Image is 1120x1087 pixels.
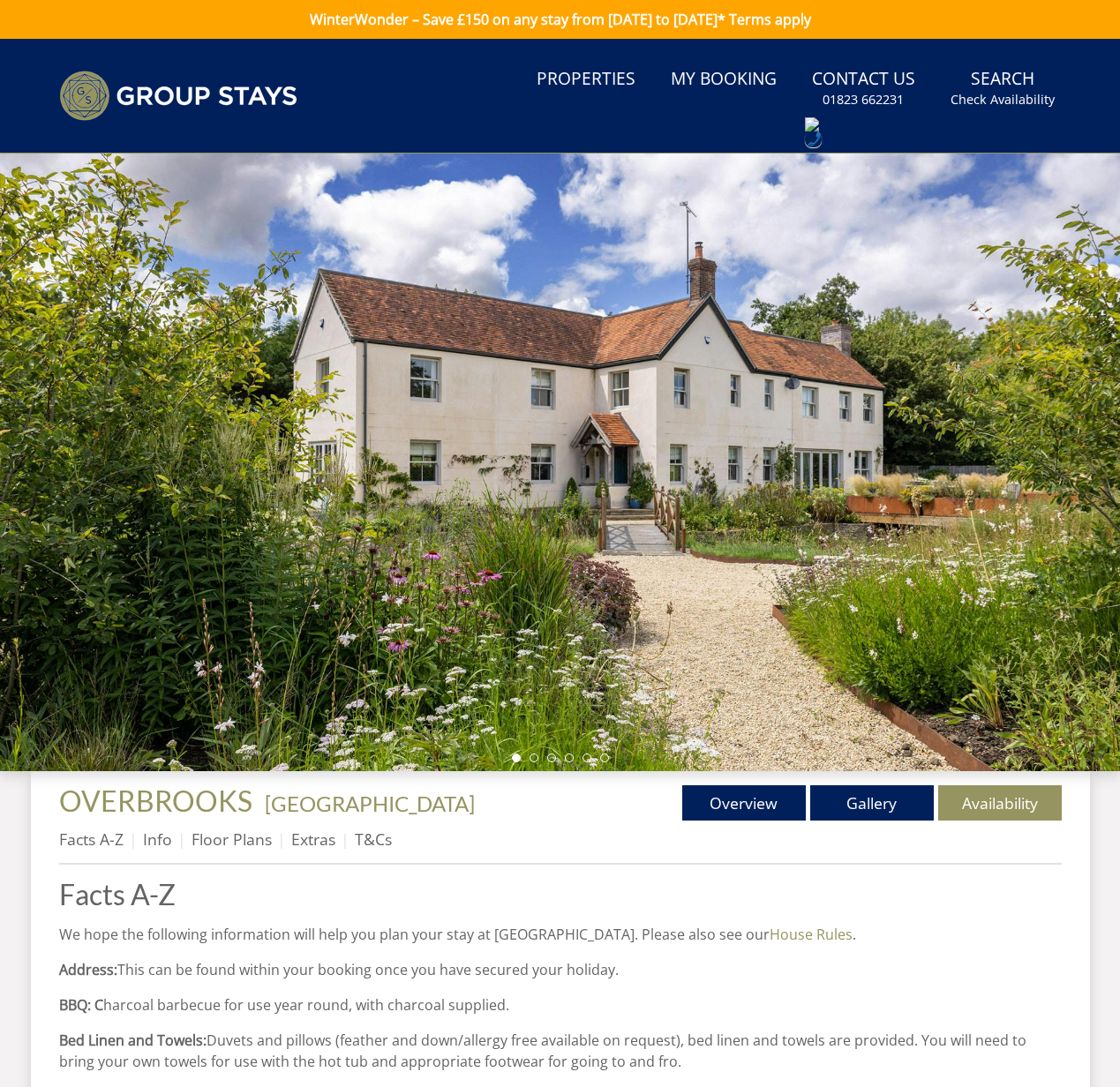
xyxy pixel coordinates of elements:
a: Contact Us01823 662231 [805,60,922,117]
p: Duvets and pillows (feather and down/allergy free available on request), bed linen and towels are... [59,1030,1062,1072]
a: T&Cs [355,828,392,850]
img: Group Stays [59,71,297,121]
div: 01823662231 [805,117,922,131]
a: Facts A-Z [59,879,1062,910]
a: OVERBROOKS [59,783,258,818]
p: This can be found within your booking once you have secured your holiday. [59,959,1062,980]
small: Check Availability [951,91,1055,109]
small: 01823 662231 [823,91,904,109]
strong: Bed Linen and Towels: [59,1031,207,1050]
strong: BBQ: C [59,995,103,1015]
a: Properties [530,60,643,100]
a: Gallery [810,785,934,821]
img: hfpfyWBK5wQHBAGPgDf9c6qAYOxxMAAAAASUVORK5CYII= [808,131,822,147]
a: My Booking [664,60,784,100]
a: Info [143,828,172,850]
a: Availability [938,785,1062,821]
span: OVERBROOKS [59,783,252,818]
p: We hope the following information will help you plan your stay at [GEOGRAPHIC_DATA]. Please also ... [59,924,1062,945]
img: Makecall16.png [805,117,922,131]
a: [GEOGRAPHIC_DATA] [265,791,475,816]
strong: Address: [59,960,117,979]
a: Facts A-Z [59,828,124,850]
p: harcoal barbecue for use year round, with charcoal supplied. [59,994,1062,1016]
a: Overview [682,785,806,821]
span: - [258,791,475,816]
a: House Rules [770,925,853,944]
a: Floor Plans [192,828,272,850]
a: SearchCheck Availability [943,60,1062,117]
a: Extras [291,828,335,850]
div: Call: 01823 662231 [805,131,822,147]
